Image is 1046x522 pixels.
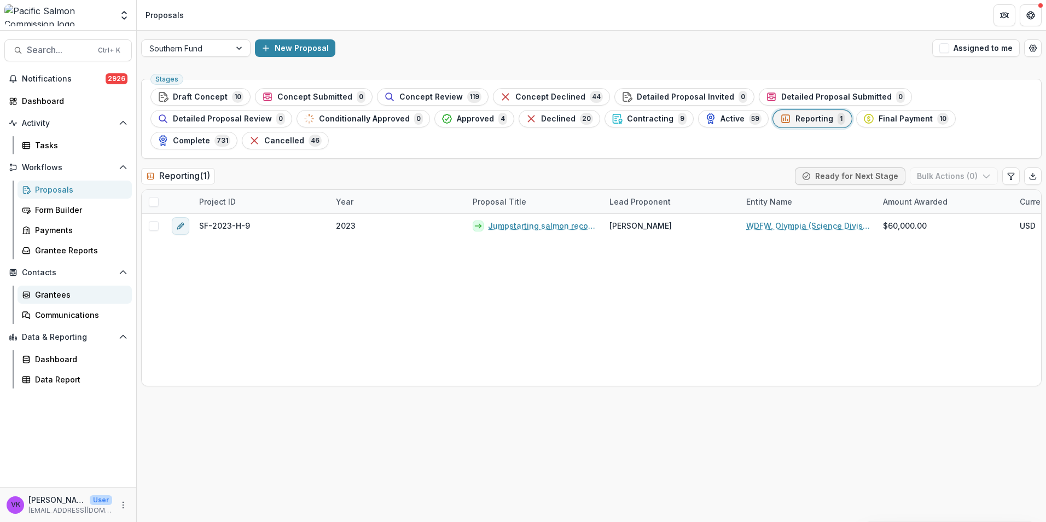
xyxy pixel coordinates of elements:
[35,374,123,385] div: Data Report
[457,114,494,124] span: Approved
[193,196,242,207] div: Project ID
[993,4,1015,26] button: Partners
[18,181,132,199] a: Proposals
[488,220,596,231] a: Jumpstarting salmon recovery above the Toutle Sediment Dam – planning for recolonization in a key...
[759,88,912,106] button: Detailed Proposal Submitted0
[879,114,933,124] span: Final Payment
[590,91,603,103] span: 44
[319,114,410,124] span: Conditionally Approved
[739,91,747,103] span: 0
[255,39,335,57] button: New Proposal
[377,88,489,106] button: Concept Review119
[28,494,85,506] p: [PERSON_NAME]
[493,88,610,106] button: Concept Declined44
[498,113,507,125] span: 4
[467,91,481,103] span: 119
[18,350,132,368] a: Dashboard
[603,196,677,207] div: Lead Proponent
[173,136,210,146] span: Complete
[357,91,365,103] span: 0
[781,92,892,102] span: Detailed Proposal Submitted
[466,190,603,213] div: Proposal Title
[18,136,132,154] a: Tasks
[434,110,514,127] button: Approved4
[155,76,178,83] span: Stages
[255,88,373,106] button: Concept Submitted0
[214,135,230,147] span: 731
[399,92,463,102] span: Concept Review
[309,135,322,147] span: 46
[4,70,132,88] button: Notifications2926
[1024,167,1042,185] button: Export table data
[35,245,123,256] div: Grantee Reports
[740,190,876,213] div: Entity Name
[4,328,132,346] button: Open Data & Reporting
[603,190,740,213] div: Lead Proponent
[150,88,251,106] button: Draft Concept10
[276,113,285,125] span: 0
[740,196,799,207] div: Entity Name
[35,204,123,216] div: Form Builder
[838,113,845,125] span: 1
[4,39,132,61] button: Search...
[414,113,423,125] span: 0
[876,190,1013,213] div: Amount Awarded
[627,114,673,124] span: Contracting
[4,114,132,132] button: Open Activity
[932,39,1020,57] button: Assigned to me
[614,88,754,106] button: Detailed Proposal Invited0
[773,110,852,127] button: Reporting1
[117,498,130,512] button: More
[35,289,123,300] div: Grantees
[910,167,998,185] button: Bulk Actions (0)
[117,4,132,26] button: Open entity switcher
[277,92,352,102] span: Concept Submitted
[173,92,228,102] span: Draft Concept
[876,196,954,207] div: Amount Awarded
[106,73,127,84] span: 2926
[4,264,132,281] button: Open Contacts
[515,92,585,102] span: Concept Declined
[1002,167,1020,185] button: Edit table settings
[795,114,833,124] span: Reporting
[18,306,132,324] a: Communications
[150,132,237,149] button: Complete731
[541,114,576,124] span: Declined
[141,7,188,23] nav: breadcrumb
[150,110,292,127] button: Detailed Proposal Review0
[35,140,123,151] div: Tasks
[4,4,112,26] img: Pacific Salmon Commission logo
[18,370,132,388] a: Data Report
[35,184,123,195] div: Proposals
[96,44,123,56] div: Ctrl + K
[605,110,694,127] button: Contracting9
[264,136,304,146] span: Cancelled
[90,495,112,505] p: User
[146,9,184,21] div: Proposals
[856,110,956,127] button: Final Payment10
[11,501,20,508] div: Victor Keong
[35,353,123,365] div: Dashboard
[336,220,356,231] span: 2023
[28,506,112,515] p: [EMAIL_ADDRESS][DOMAIN_NAME]
[27,45,91,55] span: Search...
[720,114,745,124] span: Active
[172,217,189,235] button: edit
[795,167,905,185] button: Ready for Next Stage
[18,286,132,304] a: Grantees
[22,119,114,128] span: Activity
[193,190,329,213] div: Project ID
[609,220,672,231] span: [PERSON_NAME]
[18,201,132,219] a: Form Builder
[937,113,949,125] span: 10
[678,113,687,125] span: 9
[35,309,123,321] div: Communications
[329,190,466,213] div: Year
[896,91,905,103] span: 0
[4,159,132,176] button: Open Workflows
[297,110,430,127] button: Conditionally Approved0
[22,163,114,172] span: Workflows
